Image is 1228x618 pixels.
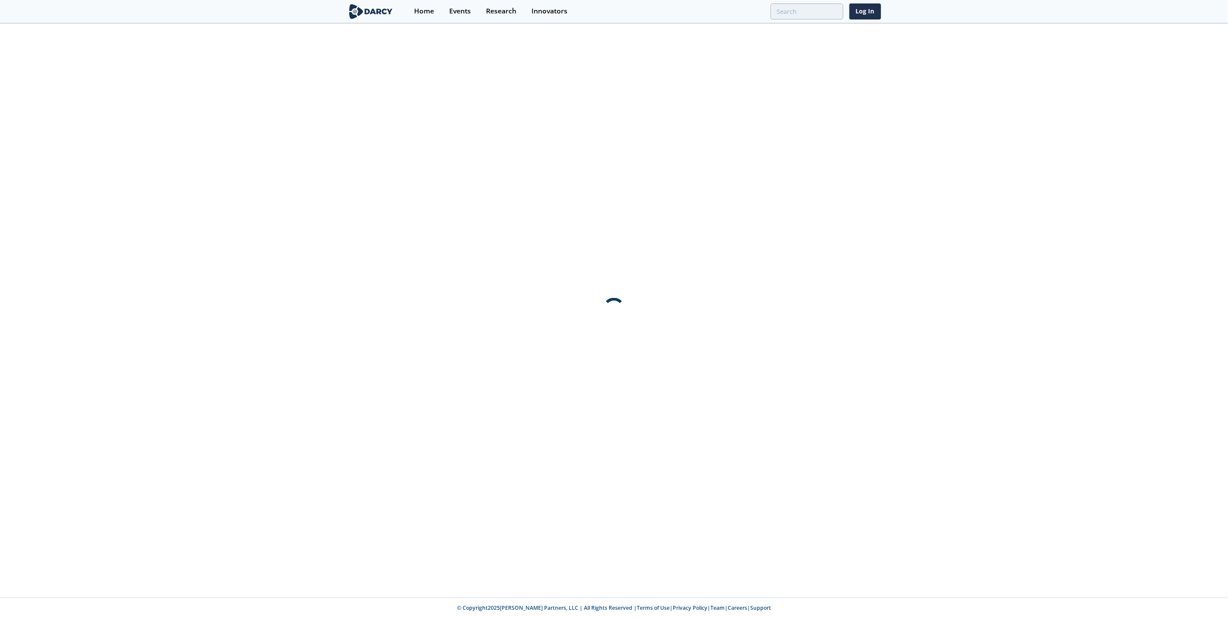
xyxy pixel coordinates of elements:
[347,4,395,19] img: logo-wide.svg
[710,604,725,612] a: Team
[637,604,670,612] a: Terms of Use
[531,8,567,15] div: Innovators
[750,604,771,612] a: Support
[771,3,843,19] input: Advanced Search
[449,8,471,15] div: Events
[294,604,935,612] p: © Copyright 2025 [PERSON_NAME] Partners, LLC | All Rights Reserved | | | | |
[673,604,707,612] a: Privacy Policy
[728,604,747,612] a: Careers
[414,8,434,15] div: Home
[486,8,516,15] div: Research
[849,3,881,19] a: Log In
